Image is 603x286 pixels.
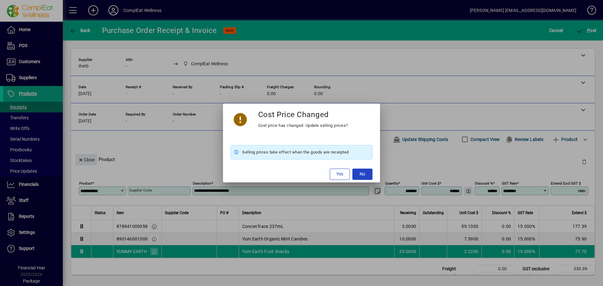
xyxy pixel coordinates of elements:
div: Cost price has changed. Update selling prices? [258,122,348,129]
h3: Cost Price Changed [258,110,329,119]
button: Yes [330,169,350,180]
button: No [352,169,372,180]
span: Yes [336,171,343,177]
span: No [360,171,365,177]
span: Selling prices take effect when the goods are receipted [242,148,349,156]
